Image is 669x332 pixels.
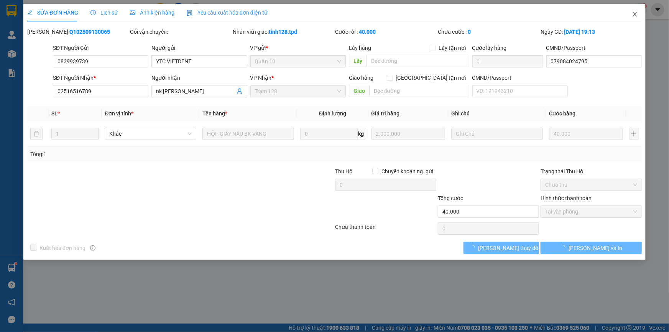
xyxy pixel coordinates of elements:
button: [PERSON_NAME] thay đổi [464,242,539,254]
div: CMND/Passport [472,74,568,82]
span: Thu Hộ [335,168,353,174]
span: Giá trị hàng [371,110,400,117]
label: Cước lấy hàng [472,45,507,51]
span: Tại văn phòng [545,206,637,217]
div: Người gửi [151,44,247,52]
div: Gói vận chuyển: [130,28,231,36]
span: Khác [109,128,192,140]
span: [PERSON_NAME] và In [569,244,622,252]
span: Xuất hóa đơn hàng [36,244,89,252]
span: SỬA ĐƠN HÀNG [27,10,78,16]
div: Nhân viên giao: [233,28,334,36]
span: Đơn vị tính [105,110,133,117]
label: Hình thức thanh toán [541,195,592,201]
span: picture [130,10,135,15]
span: clock-circle [90,10,96,15]
span: kg [358,128,365,140]
span: Yêu cầu xuất hóa đơn điện tử [187,10,268,16]
input: 0 [371,128,445,140]
div: Cước rồi : [335,28,436,36]
span: Giao hàng [349,75,373,81]
span: loading [470,245,478,250]
input: VD: Bàn, Ghế [202,128,294,140]
button: delete [30,128,43,140]
div: SĐT Người Gửi [53,44,148,52]
input: Cước lấy hàng [472,55,543,67]
input: Dọc đường [369,85,469,97]
span: Chuyển khoản ng. gửi [378,167,436,176]
span: info-circle [90,245,95,251]
div: SĐT Người Nhận [53,74,148,82]
span: Định lượng [319,110,346,117]
span: VP Nhận [250,75,272,81]
input: 0 [549,128,623,140]
span: Tên hàng [202,110,227,117]
div: Tổng: 1 [30,150,258,158]
span: Trạm 128 [255,85,341,97]
span: Giao [349,85,369,97]
div: CMND/Passport [546,44,642,52]
span: Lấy tận nơi [436,44,469,52]
button: Close [624,4,646,25]
b: [DATE] 19:13 [564,29,595,35]
div: Trạng thái Thu Hộ [541,167,642,176]
span: loading [560,245,569,250]
span: Lấy hàng [349,45,371,51]
input: Dọc đường [367,55,469,67]
div: Chưa thanh toán [335,223,437,236]
span: edit [27,10,33,15]
span: user-add [237,88,243,94]
b: Q102509130065 [69,29,110,35]
span: [GEOGRAPHIC_DATA] tận nơi [393,74,469,82]
div: VP gửi [250,44,346,52]
span: Lấy [349,55,367,67]
span: SL [51,110,58,117]
button: [PERSON_NAME] và In [541,242,642,254]
div: [PERSON_NAME]: [27,28,128,36]
span: Chưa thu [545,179,637,191]
span: Quận 10 [255,56,341,67]
span: Tổng cước [438,195,463,201]
b: 0 [468,29,471,35]
span: Lịch sử [90,10,118,16]
b: 40.000 [359,29,376,35]
div: Người nhận [151,74,247,82]
span: Cước hàng [549,110,575,117]
div: Ngày GD: [541,28,642,36]
b: tinh128.tpd [269,29,298,35]
span: close [632,11,638,17]
span: Ảnh kiện hàng [130,10,174,16]
span: [PERSON_NAME] thay đổi [478,244,539,252]
button: plus [629,128,639,140]
img: icon [187,10,193,16]
input: Ghi Chú [451,128,543,140]
div: Chưa cước : [438,28,539,36]
th: Ghi chú [448,106,546,121]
